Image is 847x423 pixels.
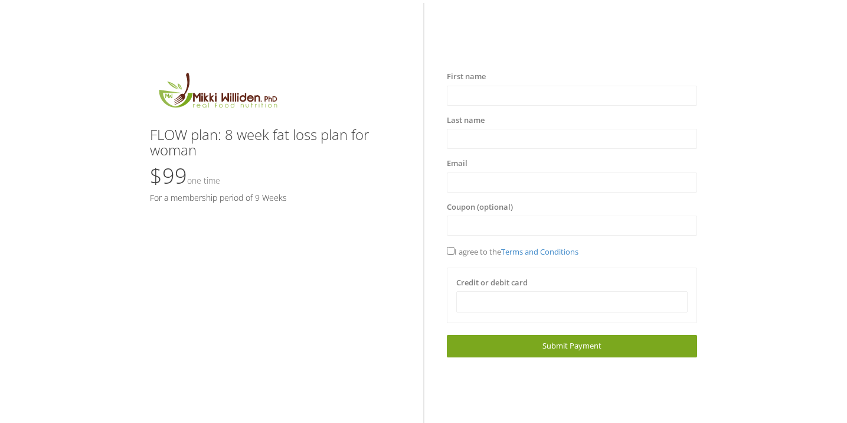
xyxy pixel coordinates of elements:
label: Credit or debit card [456,277,528,289]
label: First name [447,71,486,83]
h5: For a membership period of 9 Weeks [150,193,400,202]
h3: FLOW plan: 8 week fat loss plan for woman [150,127,400,158]
span: I agree to the [447,246,578,257]
span: Submit Payment [542,340,601,351]
iframe: Secure card payment input frame [464,297,679,307]
span: $99 [150,161,220,190]
label: Coupon (optional) [447,201,513,213]
small: One time [187,175,220,186]
label: Last name [447,115,485,126]
a: Submit Payment [447,335,696,357]
label: Email [447,158,467,170]
img: MikkiLogoMain.png [150,71,284,115]
a: Terms and Conditions [501,246,578,257]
